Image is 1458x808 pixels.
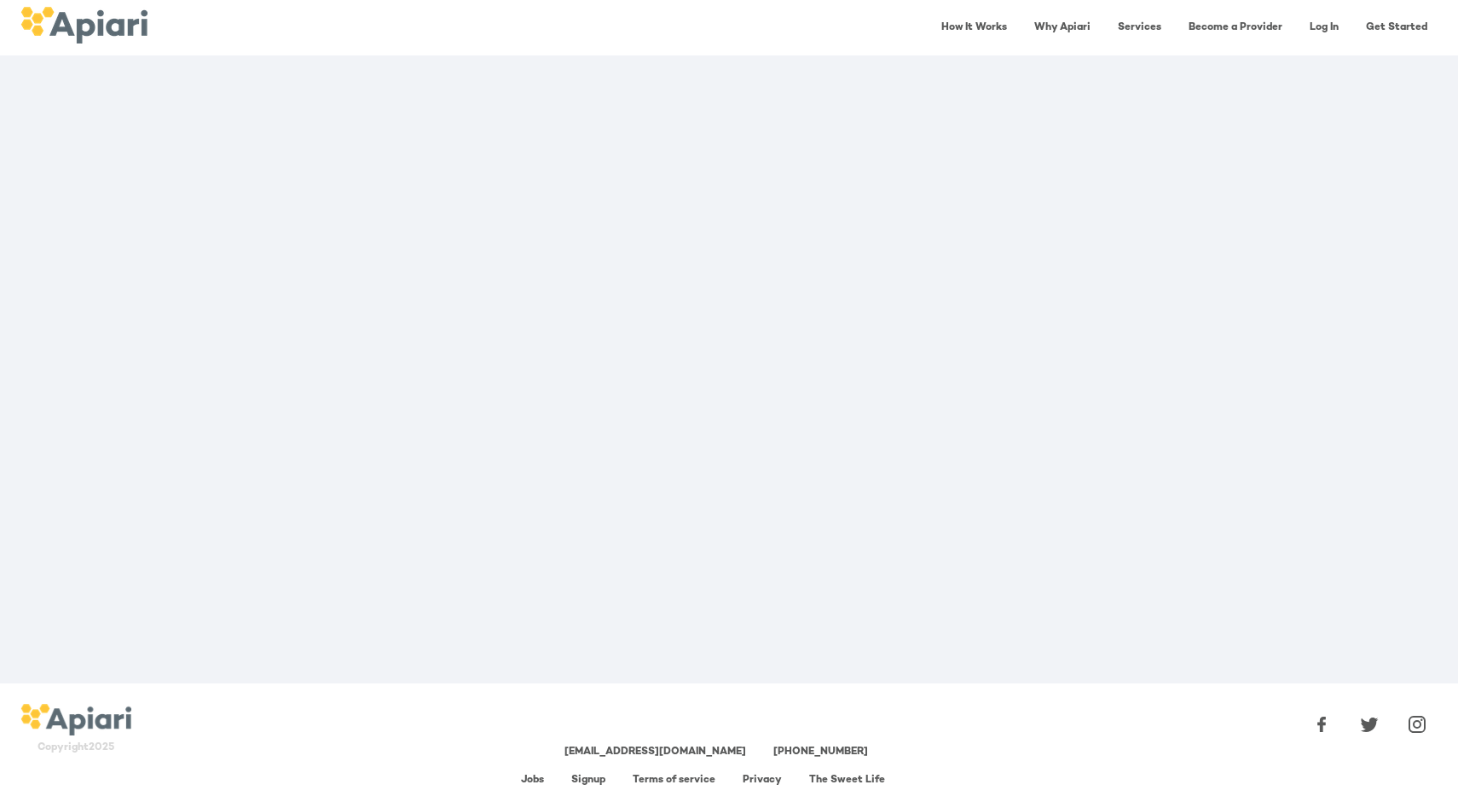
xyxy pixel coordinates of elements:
[1108,10,1172,45] a: Services
[20,7,148,44] img: logo
[1299,10,1349,45] a: Log In
[809,775,885,786] a: The Sweet Life
[564,747,746,758] a: [EMAIL_ADDRESS][DOMAIN_NAME]
[1356,10,1438,45] a: Get Started
[1178,10,1293,45] a: Become a Provider
[1024,10,1101,45] a: Why Apiari
[521,775,544,786] a: Jobs
[20,741,131,755] div: Copyright 2025
[571,775,605,786] a: Signup
[931,10,1017,45] a: How It Works
[743,775,782,786] a: Privacy
[20,704,131,736] img: logo
[633,775,715,786] a: Terms of service
[773,745,868,759] div: [PHONE_NUMBER]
